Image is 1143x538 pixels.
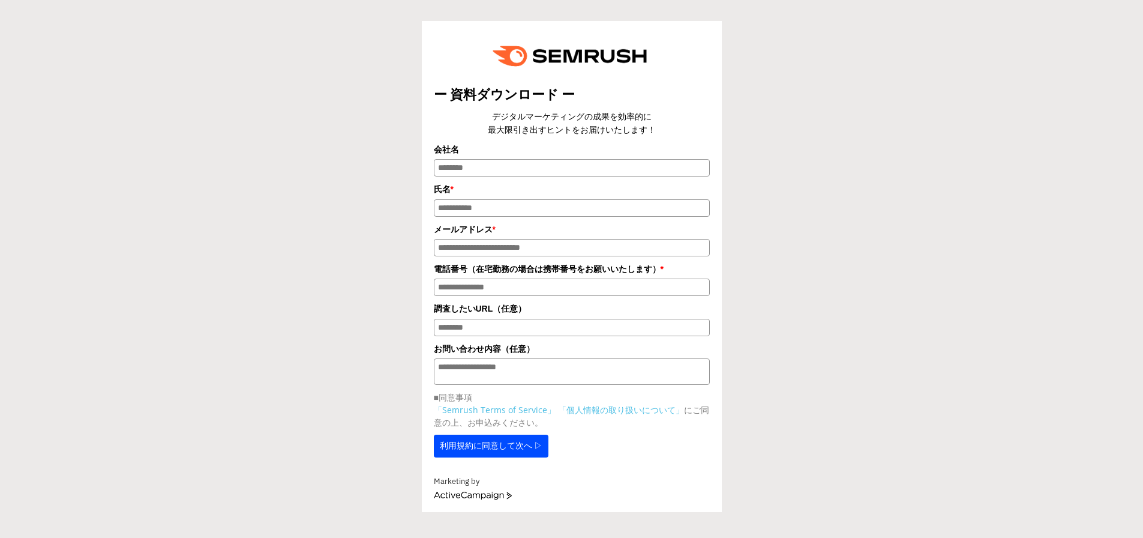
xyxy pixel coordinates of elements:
[434,435,549,458] button: 利用規約に同意して次へ ▷
[434,262,710,276] label: 電話番号（在宅勤務の場合は携帯番号をお願いいたします）
[434,404,556,416] a: 「Semrush Terms of Service」
[434,183,710,196] label: 氏名
[434,143,710,156] label: 会社名
[434,391,710,403] p: ■同意事項
[484,33,659,79] img: e6a379fe-ca9f-484e-8561-e79cf3a04b3f.png
[434,110,710,137] center: デジタルマーケティングの成果を効率的に 最大限引き出すヒントをお届けいたします！
[434,85,710,104] title: ー 資料ダウンロード ー
[434,302,710,315] label: 調査したいURL（任意）
[434,342,710,355] label: お問い合わせ内容（任意）
[434,476,710,488] div: Marketing by
[434,403,710,429] p: にご同意の上、お申込みください。
[558,404,684,416] a: 「個人情報の取り扱いについて」
[434,223,710,236] label: メールアドレス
